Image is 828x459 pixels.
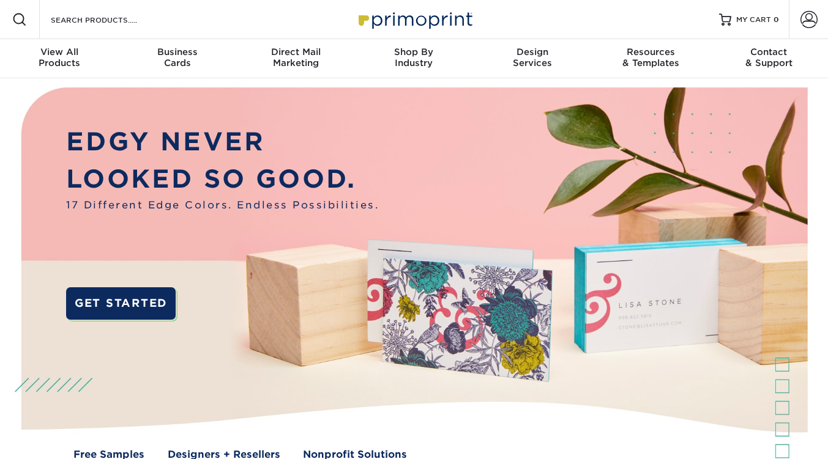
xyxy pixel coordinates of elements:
span: 0 [774,15,779,24]
a: BusinessCards [118,39,236,78]
div: Marketing [237,46,355,68]
input: SEARCH PRODUCTS..... [50,12,169,27]
span: Shop By [355,46,473,57]
a: DesignServices [473,39,591,78]
div: Services [473,46,591,68]
img: Primoprint [353,6,476,32]
div: Cards [118,46,236,68]
a: GET STARTED [66,287,175,320]
span: Design [473,46,591,57]
span: Resources [591,46,709,57]
div: & Templates [591,46,709,68]
p: EDGY NEVER [66,123,379,161]
a: Direct MailMarketing [237,39,355,78]
a: Resources& Templates [591,39,709,78]
span: Business [118,46,236,57]
span: Direct Mail [237,46,355,57]
span: Contact [710,46,828,57]
a: Contact& Support [710,39,828,78]
span: MY CART [736,15,771,25]
span: 17 Different Edge Colors. Endless Possibilities. [66,197,379,212]
a: Shop ByIndustry [355,39,473,78]
p: LOOKED SO GOOD. [66,161,379,198]
div: & Support [710,46,828,68]
div: Industry [355,46,473,68]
